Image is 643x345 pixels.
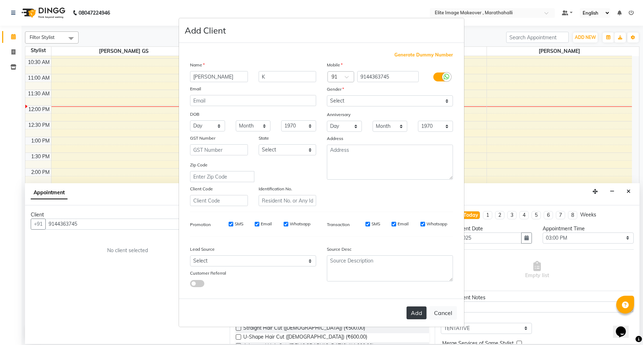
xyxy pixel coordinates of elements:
label: Email [398,221,409,227]
label: Lead Source [190,246,215,252]
label: SMS [235,221,243,227]
label: Customer Referral [190,270,226,276]
input: Enter Zip Code [190,171,254,182]
input: Resident No. or Any Id [259,195,316,206]
input: Client Code [190,195,248,206]
label: Whatsapp [290,221,310,227]
label: DOB [190,111,199,117]
label: Email [261,221,272,227]
label: Zip Code [190,162,208,168]
input: Email [190,95,316,106]
label: Whatsapp [427,221,447,227]
label: Anniversary [327,111,350,118]
label: Email [190,86,201,92]
button: Add [407,306,427,319]
button: Cancel [429,306,457,320]
label: Transaction [327,221,350,228]
input: First Name [190,71,248,82]
label: Gender [327,86,344,92]
input: GST Number [190,144,248,155]
label: Client Code [190,186,213,192]
label: Source Desc [327,246,352,252]
input: Mobile [357,71,419,82]
label: Mobile [327,62,343,68]
label: State [259,135,269,141]
h4: Add Client [185,24,226,37]
label: Promotion [190,221,211,228]
label: Address [327,135,343,142]
input: Last Name [259,71,316,82]
label: Identification No. [259,186,292,192]
label: Name [190,62,205,68]
label: GST Number [190,135,215,141]
span: Generate Dummy Number [394,51,453,59]
label: SMS [372,221,380,227]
